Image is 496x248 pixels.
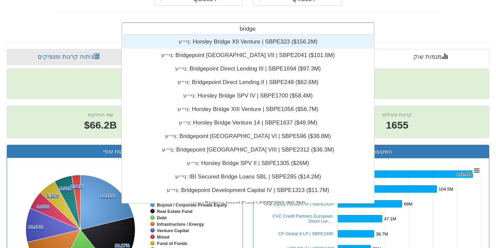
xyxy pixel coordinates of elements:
[273,214,333,224] a: CVC Credit Partners European Direct Len…
[382,112,412,117] span: קרנות פעילות
[122,197,374,211] div: ני״ע: ‎Bridges Israel Fund | SBPE883 ‎($9.7M)‏
[37,204,49,209] tspan: 5.35%
[122,157,374,170] div: ני״ע: ‎Horsley Bridge SPV II | SBPE1305 ‎($26M)‏
[122,62,374,76] div: ני״ע: ‎Bridgepoint Direct Lending III | SBPE1694 ‎($97.3M)‏
[71,184,83,189] tspan: 2.54%
[84,119,117,131] span: $66.2B
[115,243,130,248] tspan: 18.17%
[382,118,412,133] span: 1655
[457,172,471,177] tspan: 142.4M
[122,89,374,103] div: ני״ע: ‎Horsley Bridge SPV IV | SBPE1700 ‎($58.4M)‏
[60,186,72,191] tspan: 5.32%
[122,184,374,197] div: ני״ע: ‎Bridgepoint Development Capital IV | SBPE1313 ‎($11.7M)‏
[122,35,374,238] div: grid
[7,49,131,65] a: ניתוח קרנות ומנפיקים
[122,143,374,157] div: ני״ע: ‎Bridgepoint [GEOGRAPHIC_DATA] VIII | SBPE2312 ‎($36.3M)‏
[157,215,167,220] tspan: Debt
[157,241,187,246] tspan: Fund of Funds
[12,148,238,155] h3: פילוח החזקות ענפי
[404,201,412,206] tspan: 68M
[384,216,396,221] tspan: 47.1M
[264,201,334,206] a: One Equity Partners IX | SBPE2430
[157,209,193,214] tspan: Real Estate Fund
[372,49,490,65] a: מגמות שוק
[439,187,453,192] tspan: 104.5M
[122,49,374,62] div: ני״ע: ‎Bridgepoint [GEOGRAPHIC_DATA] VII | SBPE2041 ‎($101.6M)‏
[122,103,374,116] div: ני״ע: ‎Horsley Bridge XIII Venture | SBPE1056 ‎($56.7M)‏
[157,202,227,208] tspan: Buyout / Corporate Private Equity
[122,76,374,89] div: ני״ע: ‎Bridgepoint Direct Lending II | SBPE248 ‎($62.6M)‏
[157,222,204,227] tspan: Infrastructure / Energy
[157,235,169,240] tspan: Mixed
[28,224,44,229] tspan: 10.19%
[122,116,374,130] div: ני״ע: ‎Horsley Bridge Venture 14 | SBPE1637 ‎($48.9M)‏
[278,231,333,236] a: CF Global 8 LP | SBPE2495
[122,170,374,184] div: ני״ע: ‎IBI Secured Bridge Loans SBL | SBPE285 ‎($14.2M)‏
[157,228,189,233] tspan: Venture Capital
[376,231,388,237] tspan: 38.7M
[122,35,374,49] div: ני״ע: ‎Horsley Bridge XII Venture | SBPE323 ‎($156.2M)‏
[100,193,115,198] tspan: 21.25%
[88,112,113,117] span: שווי החזקות
[122,130,374,143] div: ני״ע: ‎Bridgepoint [GEOGRAPHIC_DATA] VI | SBPE596 ‎($38.8M)‏
[47,193,59,198] tspan: 5.32%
